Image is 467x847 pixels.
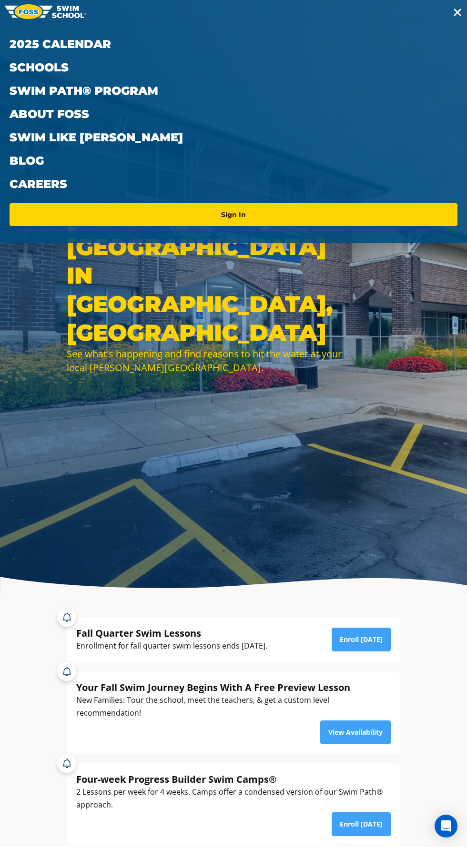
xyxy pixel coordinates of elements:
[10,79,457,102] a: Swim Path® Program
[10,102,457,126] a: About FOSS
[10,56,457,79] a: Schools
[320,720,391,744] a: View Availability
[76,694,391,719] div: New Families: Tour the school, meet the teachers, & get a custom level recommendation!
[448,5,467,18] button: Toggle navigation
[5,4,86,19] img: FOSS Swim School Logo
[332,812,391,836] a: Enroll [DATE]
[435,815,457,837] div: Open Intercom Messenger
[10,172,457,196] a: Careers
[13,207,454,222] a: Sign In
[10,149,457,172] a: Blog
[76,640,267,652] div: Enrollment for fall quarter swim lessons ends [DATE].
[10,32,457,56] a: 2025 Calendar
[10,126,457,149] a: Swim Like [PERSON_NAME]
[67,204,343,347] h1: [PERSON_NAME][GEOGRAPHIC_DATA] in [GEOGRAPHIC_DATA], [GEOGRAPHIC_DATA]
[332,628,391,651] a: Enroll [DATE]
[76,773,391,786] div: Four-week Progress Builder Swim Camps®
[67,347,343,374] div: See what's happening and find reasons to hit the water at your local [PERSON_NAME][GEOGRAPHIC_DATA].
[76,681,391,694] div: Your Fall Swim Journey Begins With A Free Preview Lesson
[76,627,267,640] div: Fall Quarter Swim Lessons
[76,786,391,811] div: 2 Lessons per week for 4 weeks. Camps offer a condensed version of our Swim Path® approach.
